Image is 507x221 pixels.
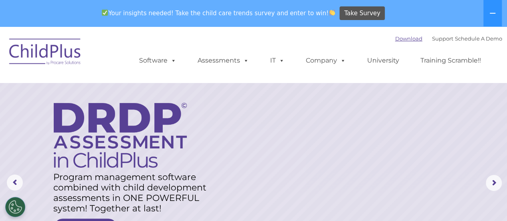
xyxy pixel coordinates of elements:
[344,6,380,20] span: Take Survey
[412,53,489,69] a: Training Scramble!!
[262,53,293,69] a: IT
[329,10,335,16] img: 👏
[455,35,502,42] a: Schedule A Demo
[395,35,502,42] font: |
[359,53,407,69] a: University
[53,172,216,214] rs-layer: Program management software combined with child development assessments in ONE POWERFUL system! T...
[339,6,385,20] a: Take Survey
[99,5,339,21] span: Your insights needed! Take the child care trends survey and enter to win!
[131,53,184,69] a: Software
[111,86,145,92] span: Phone number
[432,35,453,42] a: Support
[190,53,257,69] a: Assessments
[5,33,85,73] img: ChildPlus by Procare Solutions
[102,10,108,16] img: ✅
[54,103,187,168] img: DRDP Assessment in ChildPlus
[5,197,25,217] button: Cookies Settings
[395,35,422,42] a: Download
[298,53,354,69] a: Company
[111,53,136,59] span: Last name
